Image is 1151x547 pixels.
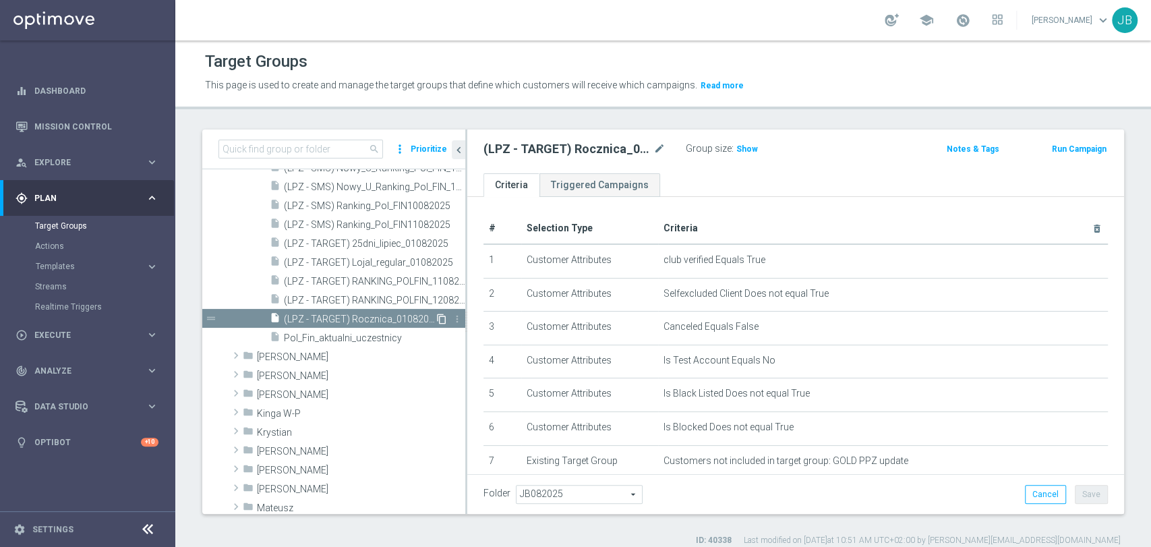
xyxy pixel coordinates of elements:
i: folder [243,482,254,498]
span: Krystian [257,427,465,438]
i: folder [243,407,254,422]
td: 6 [483,411,521,445]
a: Realtime Triggers [35,301,140,312]
td: 5 [483,378,521,412]
label: Last modified on [DATE] at 10:51 AM UTC+02:00 by [PERSON_NAME][EMAIL_ADDRESS][DOMAIN_NAME] [744,535,1121,546]
span: Criteria [663,223,698,233]
span: Kasia K. [257,389,465,401]
span: keyboard_arrow_down [1096,13,1111,28]
div: Data Studio [16,401,146,413]
button: Read more [699,78,745,93]
i: insert_drive_file [270,161,281,177]
span: search [369,144,380,154]
div: lightbulb Optibot +10 [15,437,159,448]
label: Group size [686,143,732,154]
a: Mission Control [34,109,158,144]
i: folder [243,501,254,517]
span: Plan [34,194,146,202]
span: school [919,13,934,28]
h2: (LPZ - TARGET) Rocznica_01082025 [483,141,651,157]
span: Marcin G [257,446,465,457]
i: keyboard_arrow_right [146,328,158,341]
span: Analyze [34,367,146,375]
a: [PERSON_NAME]keyboard_arrow_down [1030,10,1112,30]
td: Customer Attributes [521,345,659,378]
i: insert_drive_file [270,331,281,347]
i: insert_drive_file [270,180,281,196]
i: folder [243,350,254,366]
td: Customer Attributes [521,244,659,278]
span: Is Black Listed Does not equal True [663,388,810,399]
i: settings [13,523,26,536]
div: Optibot [16,424,158,460]
button: track_changes Analyze keyboard_arrow_right [15,366,159,376]
div: Streams [35,277,174,297]
td: Customer Attributes [521,378,659,412]
span: Explore [34,159,146,167]
span: (LPZ - SMS) Nowy_U_Ranking_Pol_FIN_13082025 [284,181,465,193]
div: Templates [35,256,174,277]
h1: Target Groups [205,52,307,71]
button: Prioritize [409,140,449,159]
i: folder [243,444,254,460]
span: Mateusz [257,502,465,514]
span: Selfexcluded Client Does not equal True [663,288,829,299]
div: +10 [141,438,158,447]
span: (LPZ - TARGET) 25dni_lipiec_01082025 [284,238,465,250]
div: Plan [16,192,146,204]
span: Show [736,144,758,154]
i: Duplicate Target group [436,314,447,324]
i: insert_drive_file [270,218,281,233]
i: keyboard_arrow_right [146,260,158,273]
div: Realtime Triggers [35,297,174,317]
span: Maryna Sh. [257,484,465,495]
td: Customer Attributes [521,411,659,445]
span: Kinga W-P [257,408,465,420]
div: Target Groups [35,216,174,236]
label: : [732,143,734,154]
td: 2 [483,278,521,312]
a: Actions [35,241,140,252]
i: keyboard_arrow_right [146,364,158,377]
i: play_circle_outline [16,329,28,341]
span: Kamil R. [257,370,465,382]
span: Customers not included in target group: GOLD PPZ update [663,455,908,467]
td: 4 [483,345,521,378]
span: (LPZ - SMS) Ranking_Pol_FIN10082025 [284,200,465,212]
a: Streams [35,281,140,292]
td: Customer Attributes [521,312,659,345]
span: (LPZ - TARGET) Rocznica_01082025 [284,314,435,325]
i: mode_edit [653,141,666,157]
i: insert_drive_file [270,237,281,252]
span: This page is used to create and manage the target groups that define which customers will receive... [205,80,697,90]
span: Execute [34,331,146,339]
i: track_changes [16,365,28,377]
i: insert_drive_file [270,275,281,290]
button: play_circle_outline Execute keyboard_arrow_right [15,330,159,341]
i: folder [243,369,254,384]
div: Analyze [16,365,146,377]
th: Selection Type [521,213,659,244]
span: Kamil N. [257,351,465,363]
button: person_search Explore keyboard_arrow_right [15,157,159,168]
input: Quick find group or folder [218,140,383,159]
span: Canceled Equals False [663,321,759,333]
div: gps_fixed Plan keyboard_arrow_right [15,193,159,204]
button: Run Campaign [1051,142,1108,156]
span: Templates [36,262,132,270]
div: Execute [16,329,146,341]
div: equalizer Dashboard [15,86,159,96]
a: Settings [32,525,73,534]
span: (LPZ - SMS) Ranking_Pol_FIN11082025 [284,219,465,231]
span: Pol_Fin_aktualni_uczestnicy [284,333,465,344]
label: Folder [483,488,510,499]
i: folder [243,388,254,403]
td: 7 [483,445,521,479]
a: Criteria [483,173,539,197]
i: folder [243,426,254,441]
span: Maria M. [257,465,465,476]
a: Target Groups [35,221,140,231]
div: JB [1112,7,1138,33]
i: insert_drive_file [270,256,281,271]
